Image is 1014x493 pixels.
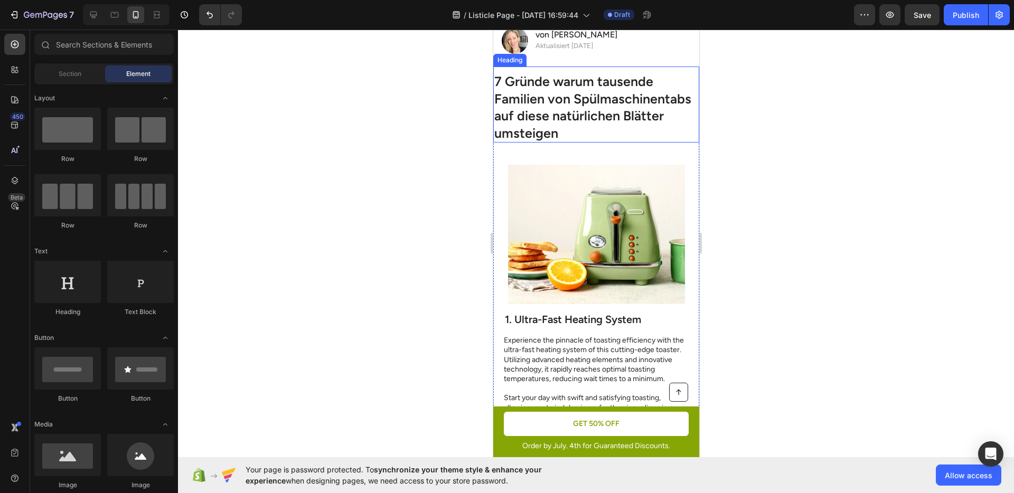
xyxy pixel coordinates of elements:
div: Text Block [107,307,174,317]
div: Button [34,394,101,403]
div: Undo/Redo [199,4,242,25]
span: Button [34,333,54,343]
span: Aktualisiert [DATE] [42,12,100,20]
div: Row [34,154,101,164]
span: / [464,10,466,21]
div: Row [107,154,174,164]
p: Experience the pinnacle of toasting efficiency with the ultra-fast heating system of this cutting... [11,306,194,393]
div: Row [107,221,174,230]
span: Text [34,246,48,256]
span: Toggle open [157,329,174,346]
div: Heading [2,26,31,35]
div: 450 [10,112,25,121]
button: Publish [944,4,988,25]
span: Allow access [945,470,992,481]
span: Media [34,420,53,429]
span: Your page is password protected. To when designing pages, we need access to your store password. [246,464,583,486]
div: Button [107,394,174,403]
input: Search Sections & Elements [34,34,174,55]
div: Heading [34,307,101,317]
button: 7 [4,4,79,25]
iframe: Design area [493,30,699,457]
span: Layout [34,93,55,103]
span: synchronize your theme style & enhance your experience [246,465,542,485]
div: Publish [953,10,979,21]
span: Toggle open [157,243,174,260]
div: Beta [8,193,25,202]
div: Image [34,480,101,490]
span: Toggle open [157,416,174,433]
img: gempages_585874185520153373-c688018f-75f5-4836-8981-55a33569363a.webp [15,135,192,274]
span: Save [914,11,931,20]
div: Image [107,480,174,490]
span: Toggle open [157,90,174,107]
button: Save [905,4,940,25]
span: Element [126,69,151,79]
div: Row [34,221,101,230]
h2: 1. Ultra-Fast Heating System [11,282,195,298]
span: Listicle Page - [DATE] 16:59:44 [468,10,578,21]
div: Open Intercom Messenger [978,441,1003,467]
span: Section [59,69,81,79]
p: 7 [69,8,74,21]
span: Draft [614,10,630,20]
button: Allow access [936,464,1001,486]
